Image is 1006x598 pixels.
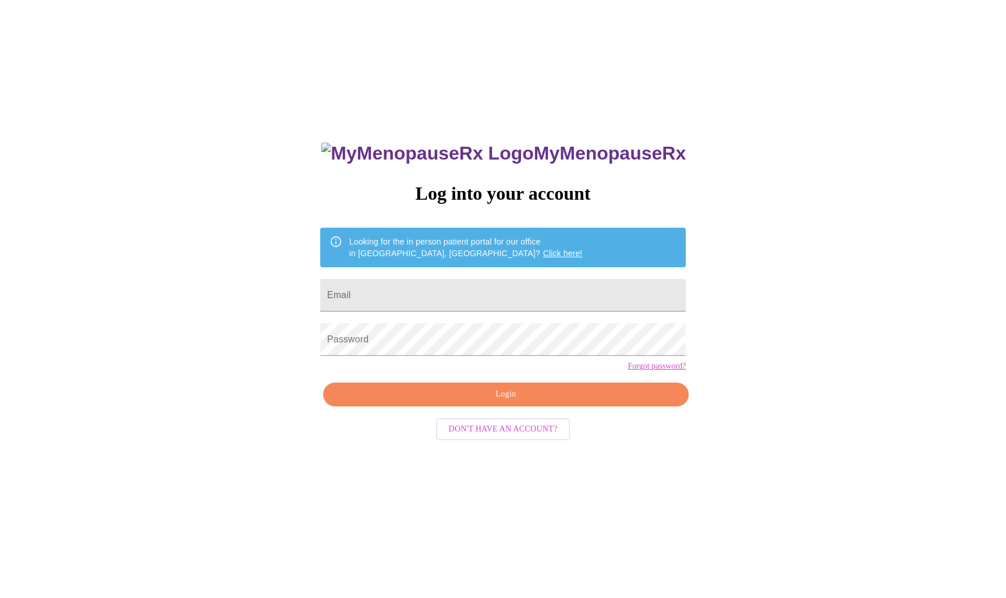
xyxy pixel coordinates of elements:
button: Login [323,383,689,406]
a: Click here! [543,249,583,258]
div: Looking for the in person patient portal for our office in [GEOGRAPHIC_DATA], [GEOGRAPHIC_DATA]? [349,231,583,264]
img: MyMenopauseRx Logo [321,143,533,164]
a: Forgot password? [628,362,686,371]
span: Don't have an account? [449,422,558,437]
h3: Log into your account [320,183,686,204]
a: Don't have an account? [433,423,573,433]
button: Don't have an account? [436,418,571,441]
h3: MyMenopauseRx [321,143,686,164]
span: Login [336,387,675,402]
